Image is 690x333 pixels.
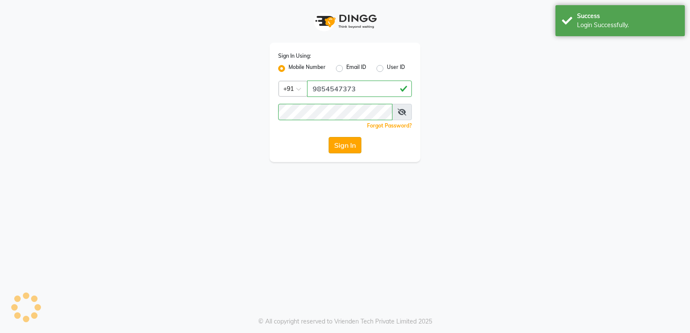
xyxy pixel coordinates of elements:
[329,137,361,153] button: Sign In
[346,63,366,74] label: Email ID
[307,81,412,97] input: Username
[289,63,326,74] label: Mobile Number
[367,122,412,129] a: Forgot Password?
[387,63,405,74] label: User ID
[278,52,311,60] label: Sign In Using:
[577,21,678,30] div: Login Successfully.
[310,9,379,34] img: logo1.svg
[278,104,392,120] input: Username
[577,12,678,21] div: Success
